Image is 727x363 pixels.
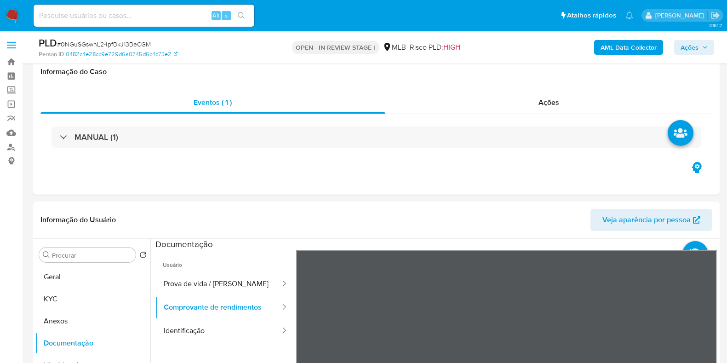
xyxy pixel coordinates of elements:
span: # 0NGuSGswnL24pfBkJ13BeCGM [57,40,151,49]
input: Procurar [52,251,132,259]
span: s [225,11,228,20]
span: Ações [538,97,559,108]
a: 0482c4e28cc9e729d6a0745d6c4c73e2 [66,50,177,58]
button: Retornar ao pedido padrão [139,251,147,261]
button: KYC [35,288,150,310]
span: Alt [212,11,220,20]
span: Atalhos rápidos [567,11,616,20]
span: HIGH [443,42,460,52]
button: search-icon [232,9,251,22]
div: MLB [383,42,406,52]
h1: Informação do Usuário [40,215,116,225]
button: Ações [674,40,714,55]
span: Veja aparência por pessoa [602,209,691,231]
button: Documentação [35,332,150,354]
a: Sair [710,11,720,20]
b: AML Data Collector [601,40,657,55]
div: MANUAL (1) [52,127,701,148]
a: Notificações [625,12,633,19]
h3: MANUAL (1) [74,132,118,142]
button: Procurar [43,251,50,259]
b: PLD [39,35,57,50]
span: Ações [681,40,698,55]
span: Eventos ( 1 ) [194,97,232,108]
input: Pesquise usuários ou casos... [34,10,254,22]
button: Anexos [35,310,150,332]
p: jhonata.costa@mercadolivre.com [655,11,707,20]
h1: Informação do Caso [40,67,712,76]
p: OPEN - IN REVIEW STAGE I [292,41,379,54]
button: Geral [35,266,150,288]
button: Veja aparência por pessoa [590,209,712,231]
button: AML Data Collector [594,40,663,55]
span: Risco PLD: [410,42,460,52]
b: Person ID [39,50,64,58]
